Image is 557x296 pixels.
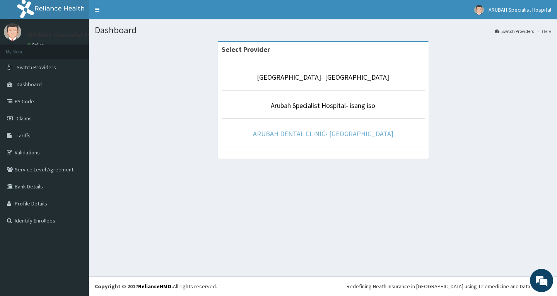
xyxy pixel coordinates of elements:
div: Chat with us now [40,43,130,53]
a: Online [27,42,46,48]
strong: Select Provider [222,45,270,54]
span: Dashboard [17,81,42,88]
li: Here [535,28,551,34]
img: d_794563401_company_1708531726252_794563401 [14,39,31,58]
textarea: Type your message and hit 'Enter' [4,211,147,238]
span: Tariffs [17,132,31,139]
span: We're online! [45,98,107,176]
h1: Dashboard [95,25,551,35]
div: Redefining Heath Insurance in [GEOGRAPHIC_DATA] using Telemedicine and Data Science! [347,282,551,290]
img: User Image [474,5,484,15]
a: ARUBAH DENTAL CLINIC- [GEOGRAPHIC_DATA] [253,129,393,138]
span: ARUBAH Specialist Hospital [489,6,551,13]
a: [GEOGRAPHIC_DATA]- [GEOGRAPHIC_DATA] [257,73,389,82]
strong: Copyright © 2017 . [95,283,173,290]
footer: All rights reserved. [89,276,557,296]
a: RelianceHMO [138,283,171,290]
a: Arubah Specialist Hospital- isang iso [271,101,375,110]
span: Claims [17,115,32,122]
p: ARUBAH Specialist Hospital [27,31,110,38]
a: Switch Providers [495,28,534,34]
span: Switch Providers [17,64,56,71]
div: Minimize live chat window [127,4,145,22]
img: User Image [4,23,21,41]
